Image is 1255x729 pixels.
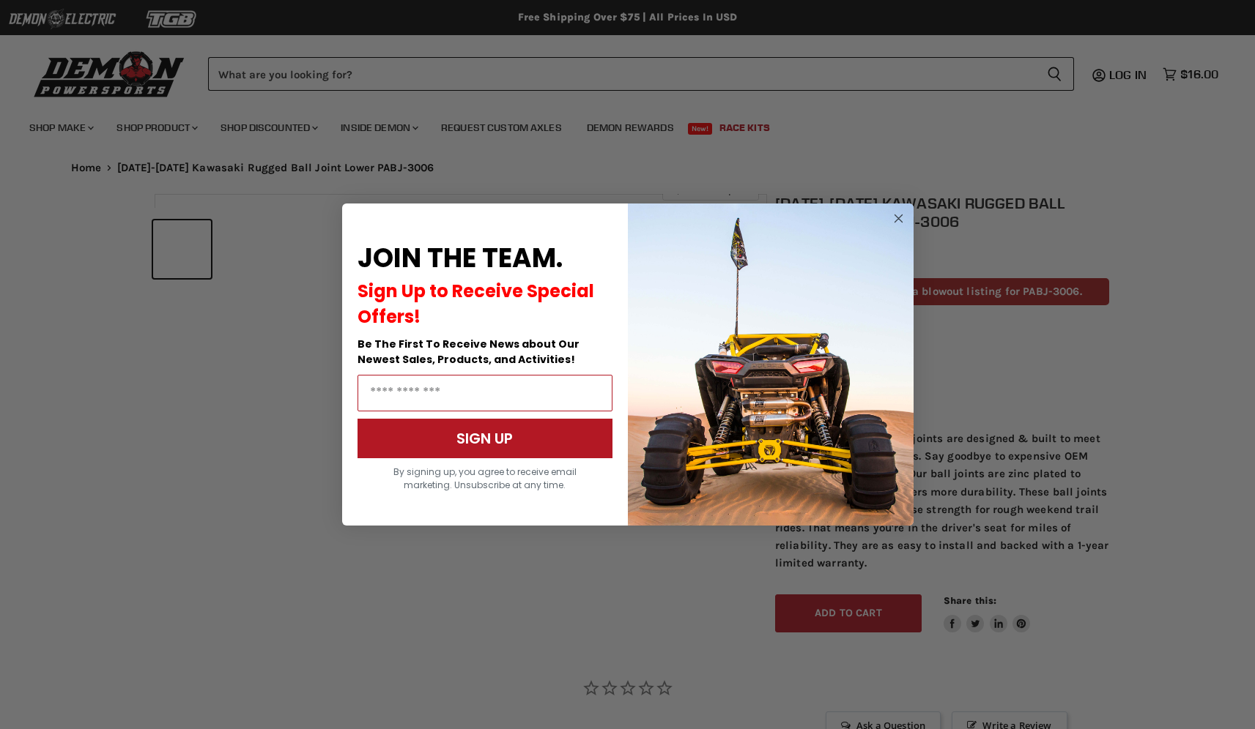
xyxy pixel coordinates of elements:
span: By signing up, you agree to receive email marketing. Unsubscribe at any time. [393,466,577,491]
button: Close dialog [889,209,908,228]
span: JOIN THE TEAM. [358,239,563,277]
input: Email Address [358,375,612,411]
span: Be The First To Receive News about Our Newest Sales, Products, and Activities! [358,337,580,367]
span: Sign Up to Receive Special Offers! [358,279,594,329]
img: a9095488-b6e7-41ba-879d-588abfab540b.jpeg [628,203,914,526]
button: SIGN UP [358,419,612,458]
